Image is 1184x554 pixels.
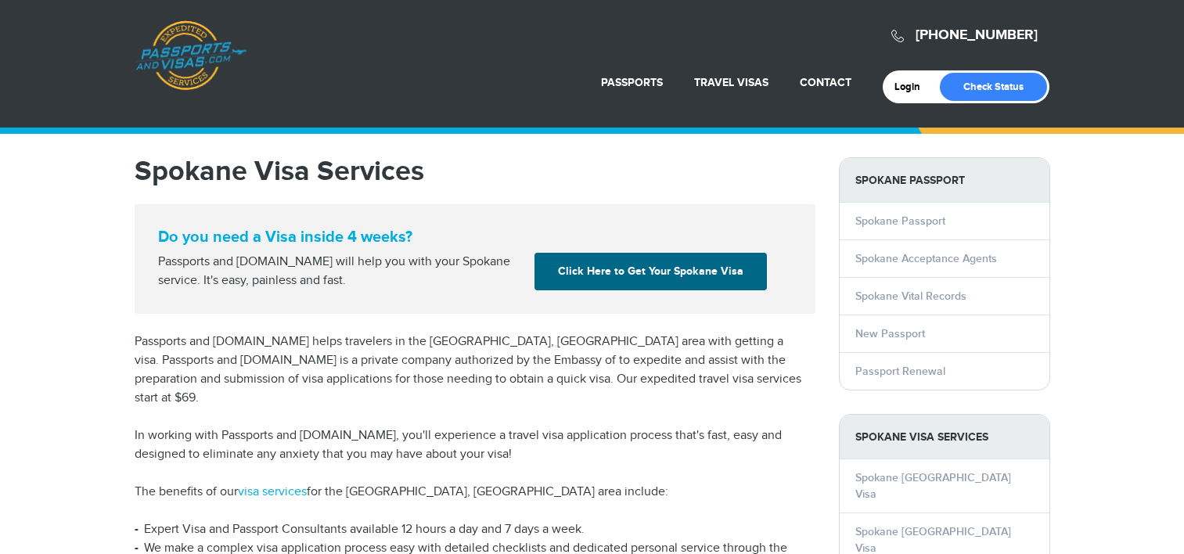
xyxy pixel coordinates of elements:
a: [PHONE_NUMBER] [916,27,1038,44]
a: Spokane Vital Records [855,290,966,303]
strong: Spokane Passport [840,158,1049,203]
strong: Spokane Visa Services [840,415,1049,459]
p: Passports and [DOMAIN_NAME] helps travelers in the [GEOGRAPHIC_DATA], [GEOGRAPHIC_DATA] area with... [135,333,815,408]
a: Spokane [GEOGRAPHIC_DATA] Visa [855,471,1011,501]
a: Spokane Acceptance Agents [855,252,997,265]
a: Check Status [940,73,1047,101]
h1: Spokane Visa Services [135,157,815,185]
a: Click Here to Get Your Spokane Visa [534,253,767,290]
a: Passport Renewal [855,365,945,378]
p: The benefits of our for the [GEOGRAPHIC_DATA], [GEOGRAPHIC_DATA] area include: [135,483,815,502]
a: Contact [800,76,851,89]
a: Passports & [DOMAIN_NAME] [135,20,247,91]
a: Login [894,81,931,93]
div: Passports and [DOMAIN_NAME] will help you with your Spokane service. It's easy, painless and fast. [152,253,529,290]
a: Passports [601,76,663,89]
li: Expert Visa and Passport Consultants available 12 hours a day and 7 days a week. [135,520,815,539]
strong: Do you need a Visa inside 4 weeks? [158,228,792,246]
a: Travel Visas [694,76,768,89]
a: visa services [238,484,307,499]
p: In working with Passports and [DOMAIN_NAME], you'll experience a travel visa application process ... [135,426,815,464]
a: New Passport [855,327,925,340]
a: Spokane Passport [855,214,945,228]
